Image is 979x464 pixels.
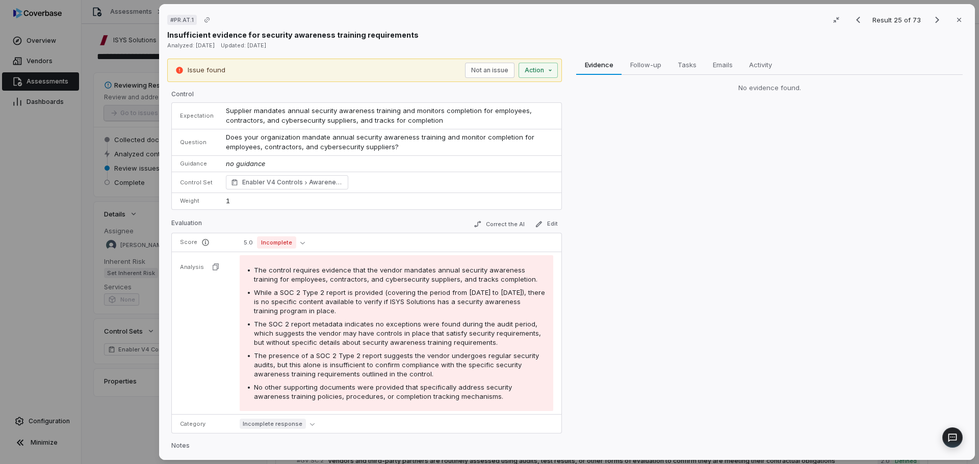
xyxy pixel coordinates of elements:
[872,14,923,25] p: Result 25 of 73
[709,58,737,71] span: Emails
[167,42,215,49] span: Analyzed: [DATE]
[254,320,541,346] span: The SOC 2 report metadata indicates no exceptions were found during the audit period, which sugge...
[180,420,227,428] p: Category
[171,90,562,102] p: Control
[848,14,868,26] button: Previous result
[254,266,537,283] span: The control requires evidence that the vendor mandates annual security awareness training for emp...
[626,58,665,71] span: Follow-up
[180,160,214,168] p: Guidance
[254,288,545,315] span: While a SOC 2 Type 2 report is provided (covering the period from [DATE] to [DATE]), there is no ...
[257,236,296,249] span: Incomplete
[531,218,562,230] button: Edit
[180,238,227,247] p: Score
[180,197,214,205] p: Weight
[674,58,701,71] span: Tasks
[519,63,558,78] button: Action
[221,42,266,49] span: Updated: [DATE]
[242,177,343,187] span: Enabler V4 Controls Awareness and Training
[576,83,963,93] div: No evidence found.
[171,219,202,231] p: Evaluation
[180,139,214,146] p: Question
[465,63,514,78] button: Not an issue
[167,30,419,40] p: Insufficient evidence for security awareness training requirements
[188,65,225,75] p: Issue found
[170,16,194,24] span: # PR.AT.1
[180,263,204,271] p: Analysis
[927,14,947,26] button: Next result
[226,133,536,151] span: Does your organization mandate annual security awareness training and monitor completion for empl...
[171,442,562,454] p: Notes
[240,236,309,249] button: 5.0Incomplete
[254,383,512,400] span: No other supporting documents were provided that specifically address security awareness training...
[240,419,306,429] span: Incomplete response
[745,58,776,71] span: Activity
[581,58,617,71] span: Evidence
[198,11,216,29] button: Copy link
[254,351,539,378] span: The presence of a SOC 2 Type 2 report suggests the vendor undergoes regular security audits, but ...
[180,112,214,120] p: Expectation
[180,179,214,186] p: Control Set
[226,197,230,205] span: 1
[226,106,534,125] span: Supplier mandates annual security awareness training and monitors completion for employees, contr...
[226,159,265,168] span: no guidance
[470,218,529,230] button: Correct the AI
